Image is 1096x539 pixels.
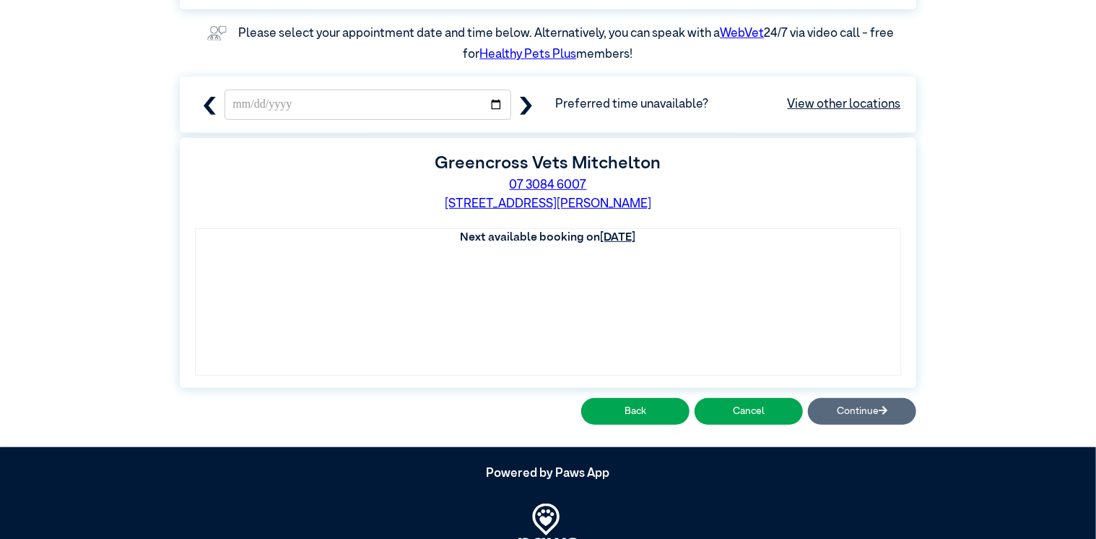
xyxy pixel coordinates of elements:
[196,229,900,246] th: Next available booking on
[601,232,636,243] u: [DATE]
[202,21,232,46] img: vet
[555,95,901,114] span: Preferred time unavailable?
[581,398,690,425] button: Back
[480,48,577,61] a: Healthy Pets Plus
[180,467,916,481] h5: Powered by Paws App
[788,95,901,114] a: View other locations
[445,198,651,210] a: [STREET_ADDRESS][PERSON_NAME]
[238,27,896,61] label: Please select your appointment date and time below. Alternatively, you can speak with a 24/7 via ...
[695,398,803,425] button: Cancel
[435,155,661,172] label: Greencross Vets Mitchelton
[720,27,764,40] a: WebVet
[510,179,587,191] a: 07 3084 6007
